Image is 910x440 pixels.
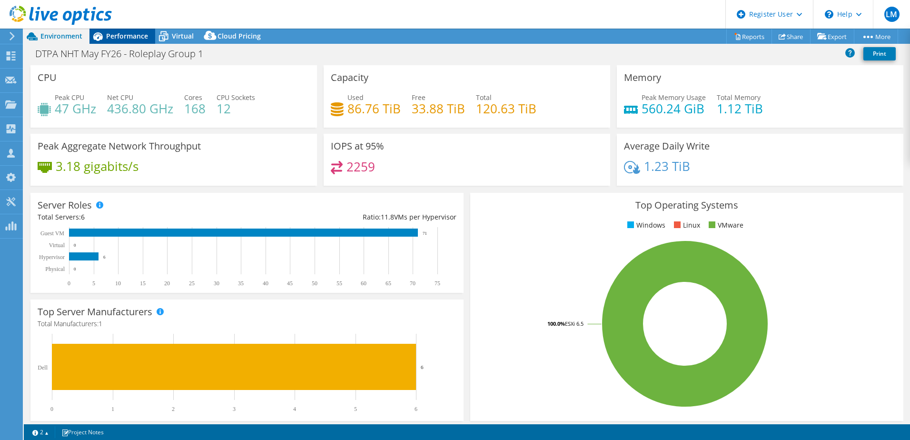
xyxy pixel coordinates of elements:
[825,10,833,19] svg: \n
[347,93,364,102] span: Used
[312,280,317,287] text: 50
[435,280,440,287] text: 75
[218,31,261,40] span: Cloud Pricing
[38,307,152,317] h3: Top Server Manufacturers
[293,406,296,412] text: 4
[38,212,247,222] div: Total Servers:
[172,406,175,412] text: 2
[238,280,244,287] text: 35
[38,364,48,371] text: Dell
[189,280,195,287] text: 25
[347,103,401,114] h4: 86.76 TiB
[38,72,57,83] h3: CPU
[287,280,293,287] text: 45
[217,93,255,102] span: CPU Sockets
[625,220,665,230] li: Windows
[31,49,218,59] h1: DTPA NHT May FY26 - Roleplay Group 1
[39,254,65,260] text: Hypervisor
[410,280,415,287] text: 70
[38,200,92,210] h3: Server Roles
[412,93,425,102] span: Free
[863,47,896,60] a: Print
[184,93,202,102] span: Cores
[140,280,146,287] text: 15
[346,161,375,172] h4: 2259
[40,31,82,40] span: Environment
[103,255,106,260] text: 6
[111,406,114,412] text: 1
[247,212,456,222] div: Ratio: VMs per Hypervisor
[717,103,763,114] h4: 1.12 TiB
[477,200,896,210] h3: Top Operating Systems
[642,93,706,102] span: Peak Memory Usage
[361,280,366,287] text: 60
[172,31,194,40] span: Virtual
[354,406,357,412] text: 5
[74,267,76,271] text: 0
[381,212,394,221] span: 11.8
[565,320,584,327] tspan: ESXi 6.5
[68,280,70,287] text: 0
[106,31,148,40] span: Performance
[55,93,84,102] span: Peak CPU
[38,141,201,151] h3: Peak Aggregate Network Throughput
[717,93,761,102] span: Total Memory
[74,243,76,248] text: 0
[99,319,102,328] span: 1
[642,103,706,114] h4: 560.24 GiB
[336,280,342,287] text: 55
[706,220,743,230] li: VMware
[107,93,133,102] span: Net CPU
[49,242,65,249] text: Virtual
[884,7,900,22] span: LM
[45,266,65,272] text: Physical
[233,406,236,412] text: 3
[854,29,898,44] a: More
[56,161,138,171] h4: 3.18 gigabits/s
[92,280,95,287] text: 5
[412,103,465,114] h4: 33.88 TiB
[726,29,772,44] a: Reports
[423,231,427,236] text: 71
[164,280,170,287] text: 20
[624,72,661,83] h3: Memory
[184,103,206,114] h4: 168
[115,280,121,287] text: 10
[331,72,368,83] h3: Capacity
[107,103,173,114] h4: 436.80 GHz
[421,364,424,370] text: 6
[26,426,55,438] a: 2
[40,230,64,237] text: Guest VM
[810,29,854,44] a: Export
[476,93,492,102] span: Total
[386,280,391,287] text: 65
[263,280,268,287] text: 40
[772,29,811,44] a: Share
[50,406,53,412] text: 0
[81,212,85,221] span: 6
[38,319,456,329] h4: Total Manufacturers:
[415,406,417,412] text: 6
[214,280,219,287] text: 30
[547,320,565,327] tspan: 100.0%
[217,103,255,114] h4: 12
[55,103,96,114] h4: 47 GHz
[55,426,110,438] a: Project Notes
[644,161,690,171] h4: 1.23 TiB
[672,220,700,230] li: Linux
[331,141,384,151] h3: IOPS at 95%
[624,141,710,151] h3: Average Daily Write
[476,103,536,114] h4: 120.63 TiB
